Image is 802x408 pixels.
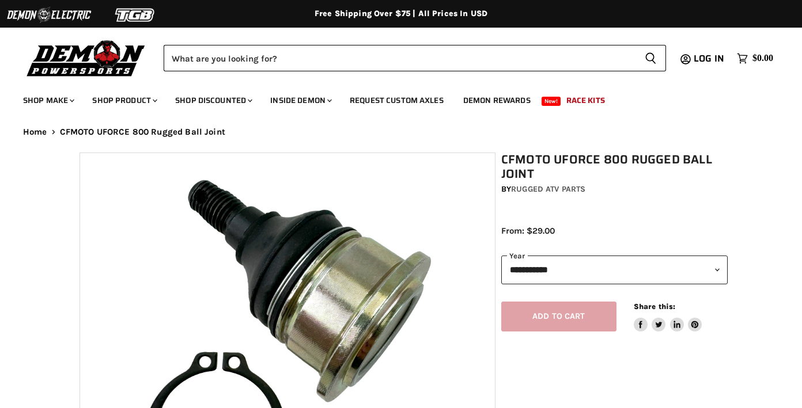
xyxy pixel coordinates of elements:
a: Demon Rewards [455,89,539,112]
h1: CFMOTO UFORCE 800 Rugged Ball Joint [501,152,728,181]
div: by [501,183,728,196]
button: Search [635,45,666,71]
a: Shop Discounted [167,89,259,112]
a: Shop Product [84,89,164,112]
span: From: $29.00 [501,226,555,236]
img: Demon Electric Logo 2 [6,4,92,26]
input: Search [164,45,635,71]
a: Home [23,127,47,137]
a: Log in [688,54,731,64]
span: Log in [694,51,724,66]
span: Share this: [634,302,675,311]
a: Rugged ATV Parts [511,184,585,194]
form: Product [164,45,666,71]
a: Request Custom Axles [341,89,452,112]
span: $0.00 [752,53,773,64]
a: $0.00 [731,50,779,67]
a: Shop Make [14,89,81,112]
a: Race Kits [558,89,614,112]
img: TGB Logo 2 [92,4,179,26]
a: Inside Demon [262,89,339,112]
aside: Share this: [634,302,702,332]
span: CFMOTO UFORCE 800 Rugged Ball Joint [60,127,225,137]
img: Demon Powersports [23,37,149,78]
ul: Main menu [14,84,770,112]
span: New! [542,97,561,106]
select: year [501,256,728,284]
